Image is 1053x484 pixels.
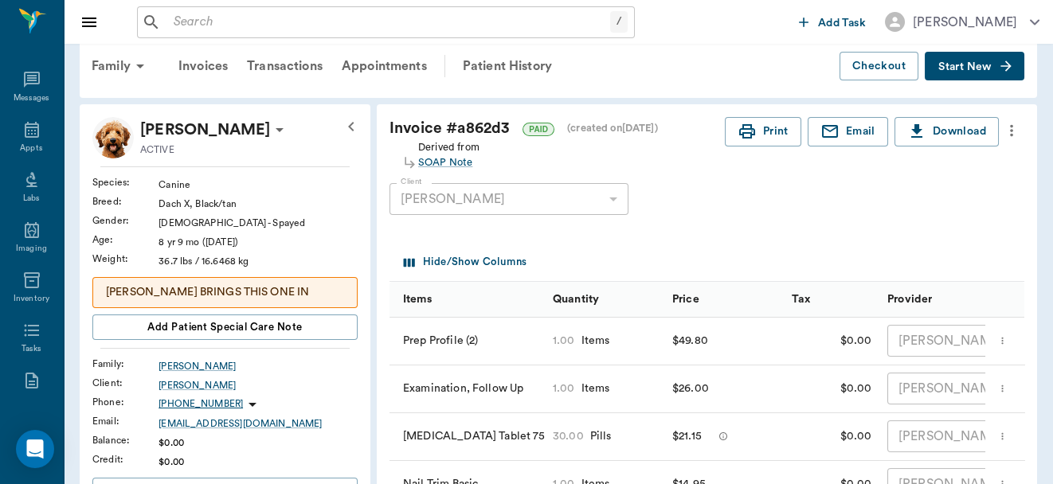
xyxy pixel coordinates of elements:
button: more [992,327,1011,354]
div: Family [82,47,159,85]
button: Checkout [840,52,918,81]
p: ACTIVE [140,142,174,157]
div: $0.00 [159,455,358,469]
div: Balance : [92,433,159,447]
div: Quantity [545,281,664,317]
div: Examination, Follow Up [389,365,545,413]
div: Weight : [92,252,159,266]
button: more [992,423,1011,450]
div: Family : [92,357,159,371]
div: Appts [20,142,42,154]
div: Pills [584,428,612,444]
div: / [610,11,628,33]
div: $0.00 [784,413,879,461]
div: Age : [92,232,159,247]
div: [DEMOGRAPHIC_DATA] - Spayed [159,216,358,230]
div: Molly Adams [140,117,270,142]
div: Invoice # a862d3 [389,117,725,140]
button: Select columns [400,250,530,275]
div: [PERSON_NAME] [887,420,1031,452]
div: Derived from [418,137,480,170]
button: Print [725,117,801,146]
a: Invoices [169,47,237,85]
p: [PERSON_NAME] [140,117,270,142]
div: $0.00 [159,435,358,450]
a: Transactions [237,47,332,85]
div: Tax [784,281,879,317]
div: (created on [DATE] ) [567,121,658,136]
div: Provider [887,277,932,322]
div: Species : [92,175,159,189]
button: Email [808,117,888,146]
img: Profile Image [92,117,134,158]
span: PAID [523,123,554,135]
div: Price [672,277,699,322]
div: $49.80 [672,329,708,353]
input: Search [167,11,610,33]
button: [PERSON_NAME] [872,7,1052,37]
a: Appointments [332,47,436,85]
div: $0.00 [784,318,879,365]
div: Dach X, Black/tan [159,197,358,211]
button: message [714,424,732,448]
button: more [992,375,1011,402]
div: Email : [92,414,159,428]
div: Messages [14,92,50,104]
div: Quantity [553,277,599,322]
div: [PERSON_NAME] [913,13,1017,32]
div: Items [575,333,610,349]
div: Items [403,277,432,322]
div: 36.7 lbs / 16.6468 kg [159,254,358,268]
div: Items [575,381,610,396]
button: Add patient Special Care Note [92,314,358,340]
div: Tax [792,277,810,322]
button: Download [894,117,999,146]
p: [PHONE_NUMBER] [159,397,243,411]
div: [PERSON_NAME] [389,183,628,215]
div: 1.00 [553,333,575,349]
a: [PERSON_NAME] [159,378,358,392]
div: Phone : [92,395,159,409]
div: Client : [92,376,159,390]
div: 8 yr 9 mo ([DATE]) [159,235,358,249]
div: Inventory [14,293,49,305]
a: [EMAIL_ADDRESS][DOMAIN_NAME] [159,416,358,431]
a: SOAP Note [418,155,480,170]
div: $0.00 [784,365,879,413]
div: Items [389,281,545,317]
p: [PERSON_NAME] BRINGS THIS ONE IN [106,284,344,301]
label: Client [401,176,422,187]
div: [PERSON_NAME] [887,373,1031,404]
div: 1.00 [553,381,575,396]
a: Patient History [453,47,562,85]
div: Price [664,281,784,317]
div: Provider [879,281,1045,317]
button: more [999,117,1024,144]
button: Close drawer [73,6,105,38]
button: Start New [925,52,1024,81]
div: Credit : [92,452,159,466]
div: Open Intercom Messenger [16,430,54,468]
div: Canine [159,178,358,192]
div: Prep Profile (2) [389,318,545,365]
div: Labs [23,193,40,205]
div: Tasks [22,343,41,355]
a: [PERSON_NAME] [159,359,358,373]
div: Imaging [16,243,47,255]
div: Gender : [92,213,159,228]
div: [PERSON_NAME] [887,325,1031,357]
div: 30.00 [553,428,584,444]
div: $26.00 [672,377,709,400]
button: Add Task [793,7,872,37]
span: Add patient Special Care Note [147,318,302,336]
div: $21.15 [672,424,702,448]
div: [MEDICAL_DATA] Tablet 75mg [389,413,545,461]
